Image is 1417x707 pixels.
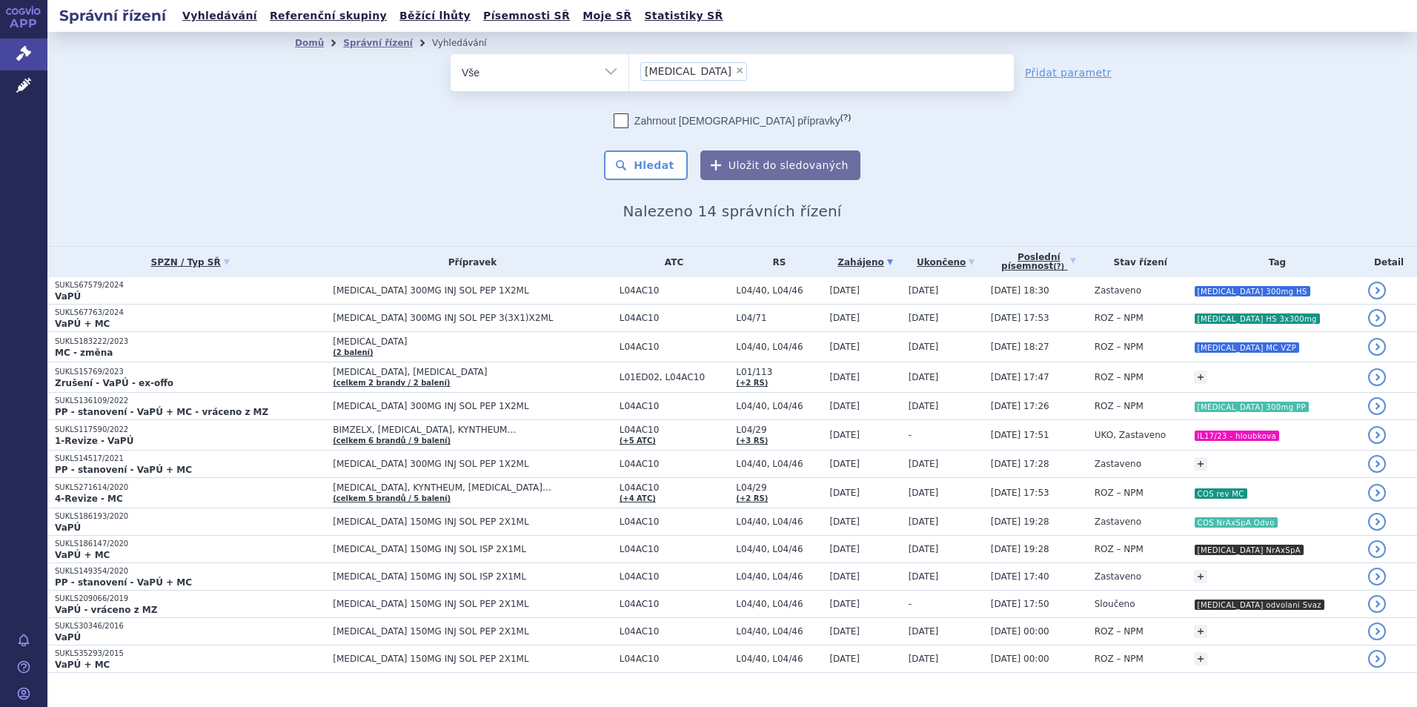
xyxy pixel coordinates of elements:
[1194,371,1207,384] a: +
[620,401,729,411] span: L04AC10
[991,654,1049,664] span: [DATE] 00:00
[909,401,939,411] span: [DATE]
[333,425,611,435] span: BIMZELX, [MEDICAL_DATA], KYNTHEUM…
[55,336,325,347] p: SUKLS183222/2023
[1095,430,1166,440] span: UKO, Zastaveno
[829,571,860,582] span: [DATE]
[1368,650,1386,668] a: detail
[829,401,860,411] span: [DATE]
[729,247,822,277] th: RS
[909,571,939,582] span: [DATE]
[736,571,822,582] span: L04/40, L04/46
[640,6,727,26] a: Statistiky SŘ
[1368,455,1386,473] a: detail
[829,459,860,469] span: [DATE]
[991,313,1049,323] span: [DATE] 17:53
[333,313,611,323] span: [MEDICAL_DATA] 300MG INJ SOL PEP 3(3X1)X2ML
[55,436,133,446] strong: 1-Revize - VaPÚ
[325,247,611,277] th: Přípravek
[333,599,611,609] span: [MEDICAL_DATA] 150MG INJ SOL PEP 2X1ML
[395,6,475,26] a: Běžící lhůty
[614,113,851,128] label: Zahrnout [DEMOGRAPHIC_DATA] přípravky
[343,38,413,48] a: Správní řízení
[645,66,731,76] span: [MEDICAL_DATA]
[333,517,611,527] span: [MEDICAL_DATA] 150MG INJ SOL PEP 2X1ML
[333,336,611,347] span: [MEDICAL_DATA]
[991,342,1049,352] span: [DATE] 18:27
[1368,623,1386,640] a: detail
[604,150,688,180] button: Hledat
[829,342,860,352] span: [DATE]
[736,517,822,527] span: L04/40, L04/46
[909,459,939,469] span: [DATE]
[1195,342,1300,353] i: [MEDICAL_DATA] MC VZP
[55,566,325,577] p: SUKLS149354/2020
[736,654,822,664] span: L04/40, L04/46
[991,571,1049,582] span: [DATE] 17:40
[1053,262,1064,271] abbr: (?)
[909,654,939,664] span: [DATE]
[333,401,611,411] span: [MEDICAL_DATA] 300MG INJ SOL PEP 1X2ML
[829,599,860,609] span: [DATE]
[55,407,268,417] strong: PP - stanovení - VaPÚ + MC - vráceno z MZ
[829,430,860,440] span: [DATE]
[736,482,822,493] span: L04/29
[333,348,373,356] a: (2 balení)
[333,379,450,387] a: (celkem 2 brandy / 2 balení)
[736,313,822,323] span: L04/71
[55,482,325,493] p: SUKLS271614/2020
[1095,401,1144,411] span: ROZ – NPM
[991,488,1049,498] span: [DATE] 17:53
[1195,600,1324,610] i: [MEDICAL_DATA] odvolani Svaz
[991,430,1049,440] span: [DATE] 17:51
[620,571,729,582] span: L04AC10
[55,378,173,388] strong: Zrušení - VaPÚ - ex-offo
[829,252,900,273] a: Zahájeno
[265,6,391,26] a: Referenční skupiny
[578,6,636,26] a: Moje SŘ
[1095,372,1144,382] span: ROZ – NPM
[479,6,574,26] a: Písemnosti SŘ
[55,621,325,631] p: SUKLS30346/2016
[1187,247,1361,277] th: Tag
[736,599,822,609] span: L04/40, L04/46
[829,372,860,382] span: [DATE]
[55,252,325,273] a: SPZN / Typ SŘ
[991,599,1049,609] span: [DATE] 17:50
[829,626,860,637] span: [DATE]
[1095,599,1135,609] span: Sloučeno
[620,372,729,382] span: L01ED02, L04AC10
[829,488,860,498] span: [DATE]
[1368,540,1386,558] a: detail
[55,454,325,464] p: SUKLS14517/2021
[736,437,768,445] a: (+3 RS)
[1368,484,1386,502] a: detail
[55,494,123,504] strong: 4-Revize - MC
[736,401,822,411] span: L04/40, L04/46
[909,252,983,273] a: Ukončeno
[1087,247,1187,277] th: Stav řízení
[1368,397,1386,415] a: detail
[333,544,611,554] span: [MEDICAL_DATA] 150MG INJ SOL ISP 2X1ML
[333,494,451,502] a: (celkem 5 brandů / 5 balení)
[909,430,912,440] span: -
[1025,65,1112,80] a: Přidat parametr
[620,517,729,527] span: L04AC10
[991,544,1049,554] span: [DATE] 19:28
[55,308,325,318] p: SUKLS67763/2024
[620,437,656,445] a: (+5 ATC)
[829,544,860,554] span: [DATE]
[333,367,611,377] span: [MEDICAL_DATA], [MEDICAL_DATA]
[1368,568,1386,585] a: detail
[333,285,611,296] span: [MEDICAL_DATA] 300MG INJ SOL PEP 1X2ML
[909,517,939,527] span: [DATE]
[1194,625,1207,638] a: +
[623,202,841,220] span: Nalezeno 14 správních řízení
[55,465,192,475] strong: PP - stanovení - VaPÚ + MC
[991,626,1049,637] span: [DATE] 00:00
[55,660,110,670] strong: VaPÚ + MC
[55,367,325,377] p: SUKLS15769/2023
[620,313,729,323] span: L04AC10
[1195,431,1279,441] i: IL17/23 - hloubkova
[736,544,822,554] span: L04/40, L04/46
